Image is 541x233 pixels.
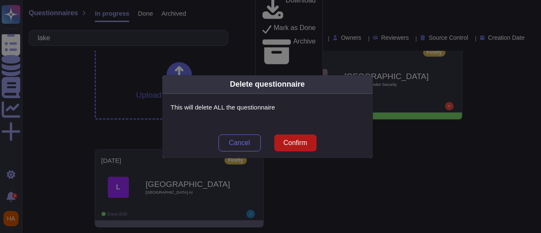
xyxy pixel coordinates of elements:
[171,102,364,112] p: This will delete ALL the questionnaire
[229,140,250,146] span: Cancel
[219,134,261,151] button: Cancel
[283,140,307,146] span: Confirm
[230,79,305,90] div: Delete questionnaire
[274,134,317,151] button: Confirm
